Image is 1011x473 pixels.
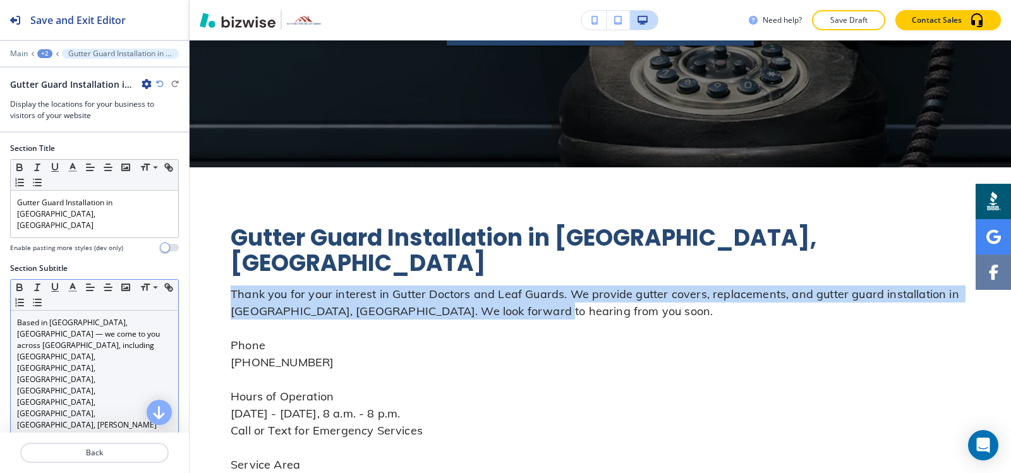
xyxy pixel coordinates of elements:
[231,225,970,275] p: Gutter Guard Installation in [GEOGRAPHIC_DATA], [GEOGRAPHIC_DATA]
[200,13,275,28] img: Bizwise Logo
[976,219,1011,254] a: Social media link to google account
[21,447,167,458] p: Back
[30,13,126,28] h2: Save and Exit Editor
[10,243,123,253] h4: Enable pasting more styles (dev only)
[976,254,1011,290] a: Social media link to facebook account
[20,443,169,463] button: Back
[231,456,970,473] p: Service Area
[231,388,970,405] p: Hours of Operation
[763,15,802,26] h3: Need help?
[17,317,172,453] p: Based in [GEOGRAPHIC_DATA], [GEOGRAPHIC_DATA] — we come to you across [GEOGRAPHIC_DATA], includin...
[895,10,1001,30] button: Contact Sales
[10,263,68,274] h2: Section Subtitle
[10,49,28,58] button: Main
[10,143,55,154] h2: Section Title
[68,49,173,58] p: Gutter Guard Installation in [GEOGRAPHIC_DATA], [GEOGRAPHIC_DATA]
[828,15,869,26] p: Save Draft
[37,49,52,58] button: +2
[231,354,970,371] p: [PHONE_NUMBER]
[62,49,179,59] button: Gutter Guard Installation in [GEOGRAPHIC_DATA], [GEOGRAPHIC_DATA]
[231,405,970,422] p: [DATE] - [DATE], 8 a.m. - 8 p.m.
[231,422,970,439] p: Call or Text for Emergency Services
[812,10,885,30] button: Save Draft
[10,78,136,91] h2: Gutter Guard Installation in [GEOGRAPHIC_DATA], [GEOGRAPHIC_DATA]
[912,15,962,26] p: Contact Sales
[231,337,970,354] p: Phone
[231,285,970,320] p: Thank you for your interest in Gutter Doctors and Leaf Guards. We provide gutter covers, replacem...
[17,197,172,231] p: Gutter Guard Installation in [GEOGRAPHIC_DATA], [GEOGRAPHIC_DATA]
[10,99,179,121] h3: Display the locations for your business to visitors of your website
[968,430,998,460] div: Open Intercom Messenger
[287,16,321,25] img: Your Logo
